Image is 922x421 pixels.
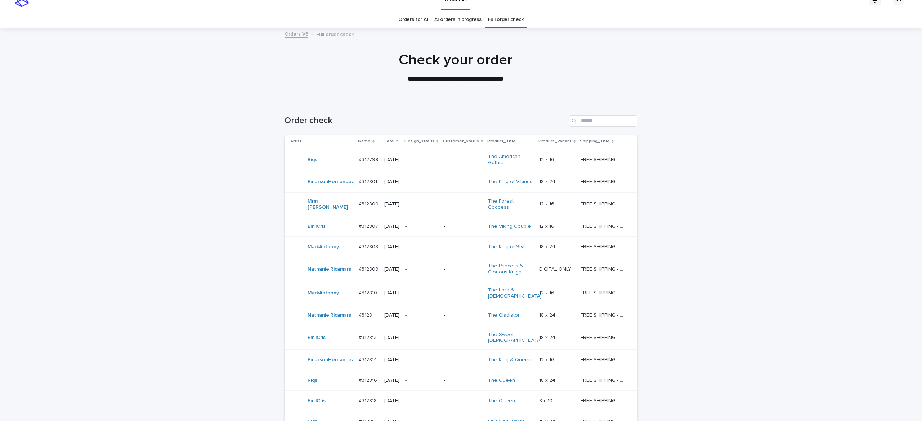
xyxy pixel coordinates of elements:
p: [DATE] [384,223,399,230]
a: The Viking Couple [488,223,531,230]
a: Mrm [PERSON_NAME] [308,198,353,210]
p: [DATE] [384,201,399,207]
p: - [444,201,483,207]
a: The American Gothic [488,154,533,166]
p: #312816 [359,376,379,384]
p: Product_Title [487,137,516,145]
p: [DATE] [384,157,399,163]
a: Riqs [308,157,317,163]
p: FREE SHIPPING - preview in 1-2 business days, after your approval delivery will take 5-10 b.d. [581,376,627,384]
a: EmilCris [308,335,326,341]
p: - [405,335,438,341]
p: 18 x 24 [539,177,557,185]
p: #312808 [359,243,380,250]
p: [DATE] [384,357,399,363]
a: The King of Style [488,244,528,250]
p: [DATE] [384,244,399,250]
p: 12 x 16 [539,200,556,207]
p: FREE SHIPPING - preview in 1-2 business days, after your approval delivery will take 5-10 b.d. [581,289,627,296]
p: [DATE] [384,335,399,341]
p: [DATE] [384,312,399,318]
p: [DATE] [384,179,399,185]
p: FREE SHIPPING - preview in 1-2 business days, after your approval delivery will take 5-10 b.d. [581,177,627,185]
p: 18 x 24 [539,376,557,384]
p: FREE SHIPPING - preview in 1-2 business days, after your approval delivery will take 5-10 b.d. [581,356,627,363]
a: EmersonHernandez [308,179,354,185]
p: FREE SHIPPING - preview in 1-2 business days, after your approval delivery will take 5-10 b.d. [581,222,627,230]
p: - [405,357,438,363]
tr: EmersonHernandez #312801#312801 [DATE]--The King of Vikings 18 x 2418 x 24 FREE SHIPPING - previe... [285,172,637,192]
p: - [405,312,438,318]
div: Search [569,115,637,127]
p: [DATE] [384,266,399,272]
p: - [444,290,483,296]
p: - [405,290,438,296]
a: Orders V3 [285,30,308,38]
a: The Forest Goddess [488,198,533,210]
a: The Princess & Glorious Knight [488,263,533,275]
a: MarkAnthony [308,290,339,296]
p: 12 x 16 [539,356,556,363]
p: Artist [290,137,301,145]
p: FREE SHIPPING - preview in 1-2 business days, after your approval delivery will take 5-10 b.d. [581,311,627,318]
p: - [405,377,438,384]
a: AI orders in progress [434,11,482,28]
p: [DATE] [384,377,399,384]
a: Riqs [308,377,317,384]
p: 12 x 16 [539,155,556,163]
tr: MarkAnthony #312808#312808 [DATE]--The King of Style 18 x 2418 x 24 FREE SHIPPING - preview in 1-... [285,237,637,257]
p: #312811 [359,311,377,318]
a: Full order check [488,11,524,28]
p: Full order check [316,30,354,38]
p: #312809 [359,265,380,272]
p: 12 x 16 [539,289,556,296]
p: FREE SHIPPING - preview in 1-2 business days, after your approval delivery will take 5-10 b.d. [581,333,627,341]
h1: Check your order [279,51,632,69]
p: #312807 [359,222,380,230]
p: - [444,377,483,384]
p: - [405,223,438,230]
a: The Sweet [DEMOGRAPHIC_DATA] [488,332,542,344]
p: - [444,179,483,185]
a: The King & Queen [488,357,531,363]
a: EmilCris [308,223,326,230]
a: NathanielRicamara [308,312,352,318]
tr: EmilCris #312813#312813 [DATE]--The Sweet [DEMOGRAPHIC_DATA] 18 x 2418 x 24 FREE SHIPPING - previ... [285,326,637,350]
tr: EmilCris #312818#312818 [DATE]--The Queen 8 x 108 x 10 FREE SHIPPING - preview in 1-2 business da... [285,391,637,411]
p: 18 x 24 [539,243,557,250]
p: FREE SHIPPING - preview in 1-2 business days, after your approval delivery will take 5-10 b.d. [581,397,627,404]
p: - [405,244,438,250]
p: #312814 [359,356,379,363]
tr: Riqs #312816#312816 [DATE]--The Queen 18 x 2418 x 24 FREE SHIPPING - preview in 1-2 business days... [285,370,637,391]
p: - [405,157,438,163]
p: Customer_status [443,137,479,145]
p: - [444,244,483,250]
p: #312818 [359,397,378,404]
a: EmilCris [308,398,326,404]
p: - [405,398,438,404]
tr: MarkAnthony #312810#312810 [DATE]--The Lord & [DEMOGRAPHIC_DATA] 12 x 1612 x 16 FREE SHIPPING - p... [285,281,637,305]
tr: EmilCris #312807#312807 [DATE]--The Viking Couple 12 x 1612 x 16 FREE SHIPPING - preview in 1-2 b... [285,216,637,237]
p: - [444,266,483,272]
p: FREE SHIPPING - preview in 1-2 business days, after your approval delivery will take 5-10 b.d. [581,200,627,207]
p: Product_Variant [538,137,572,145]
a: The King of Vikings [488,179,532,185]
p: FREE SHIPPING - preview in 1-2 business days, after your approval delivery will take 5-10 b.d. [581,243,627,250]
p: - [405,179,438,185]
p: - [405,266,438,272]
tr: Mrm [PERSON_NAME] #312800#312800 [DATE]--The Forest Goddess 12 x 1612 x 16 FREE SHIPPING - previe... [285,192,637,216]
p: 18 x 24 [539,333,557,341]
p: - [444,157,483,163]
p: #312801 [359,177,379,185]
p: - [444,335,483,341]
p: Date [384,137,394,145]
p: 8 x 10 [539,397,554,404]
h1: Order check [285,116,566,126]
a: MarkAnthony [308,244,339,250]
p: [DATE] [384,290,399,296]
tr: NathanielRicamara #312811#312811 [DATE]--The Gladiator 18 x 2418 x 24 FREE SHIPPING - preview in ... [285,305,637,326]
a: NathanielRicamara [308,266,352,272]
p: 12 x 16 [539,222,556,230]
tr: EmersonHernandez #312814#312814 [DATE]--The King & Queen 12 x 1612 x 16 FREE SHIPPING - preview i... [285,350,637,370]
p: - [444,398,483,404]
